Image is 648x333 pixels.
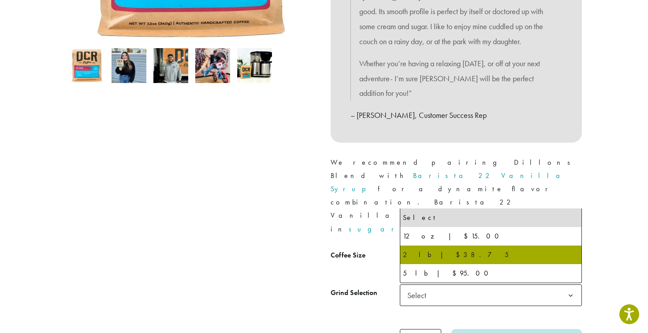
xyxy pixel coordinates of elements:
p: We recommend pairing Dillons Blend with for a dynamite flavor combination. Barista 22 Vanilla is ... [331,156,582,235]
p: Whether you’re having a relaxing [DATE], or off at your next adventure- I’m sure [PERSON_NAME] wi... [359,56,553,101]
li: Select [400,208,581,227]
img: Dillons [70,48,104,83]
div: 5 lb | $95.00 [403,267,579,280]
label: Grind Selection [331,287,400,299]
div: 12 oz | $15.00 [403,230,579,243]
img: Dillons - Image 2 [112,48,146,83]
a: Barista 22 Vanilla Syrup [331,171,567,193]
label: Coffee Size [331,249,400,262]
img: David Morris picks Dillons for 2021 [195,48,230,83]
p: – [PERSON_NAME], Customer Success Rep [350,108,562,123]
span: Select [404,287,435,304]
img: Dillons - Image 3 [153,48,188,83]
span: Select [400,284,582,306]
img: Dillons - Image 5 [237,48,272,83]
div: 2 lb | $38.75 [403,248,579,261]
a: sugar-free [349,224,449,234]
